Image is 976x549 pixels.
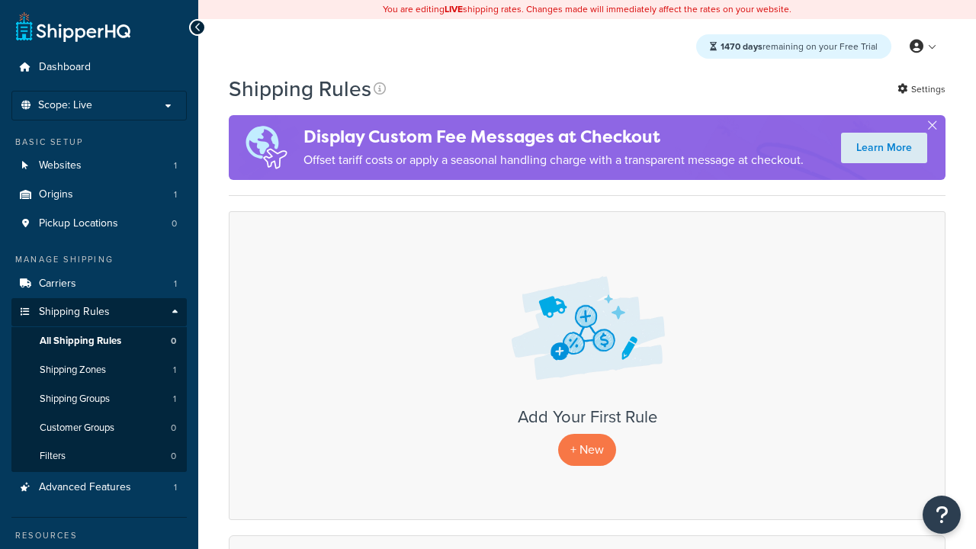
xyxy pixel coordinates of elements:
li: All Shipping Rules [11,327,187,355]
span: 0 [171,450,176,463]
li: Filters [11,442,187,470]
div: remaining on your Free Trial [696,34,891,59]
li: Shipping Rules [11,298,187,472]
b: LIVE [445,2,463,16]
span: 1 [174,481,177,494]
span: 1 [174,159,177,172]
a: Filters 0 [11,442,187,470]
span: Websites [39,159,82,172]
div: Resources [11,529,187,542]
span: Origins [39,188,73,201]
span: Carriers [39,278,76,291]
a: Shipping Groups 1 [11,385,187,413]
a: Origins 1 [11,181,187,209]
span: Customer Groups [40,422,114,435]
li: Shipping Zones [11,356,187,384]
h4: Display Custom Fee Messages at Checkout [303,124,804,149]
a: Shipping Rules [11,298,187,326]
a: ShipperHQ Home [16,11,130,42]
span: 1 [173,393,176,406]
a: Carriers 1 [11,270,187,298]
li: Origins [11,181,187,209]
li: Advanced Features [11,474,187,502]
span: 0 [171,422,176,435]
li: Carriers [11,270,187,298]
span: 0 [171,335,176,348]
span: Pickup Locations [39,217,118,230]
a: Advanced Features 1 [11,474,187,502]
a: Shipping Zones 1 [11,356,187,384]
strong: 1470 days [721,40,762,53]
p: Offset tariff costs or apply a seasonal handling charge with a transparent message at checkout. [303,149,804,171]
a: Learn More [841,133,927,163]
li: Customer Groups [11,414,187,442]
span: Shipping Groups [40,393,110,406]
span: 1 [174,278,177,291]
h1: Shipping Rules [229,74,371,104]
span: 1 [173,364,176,377]
a: Dashboard [11,53,187,82]
a: All Shipping Rules 0 [11,327,187,355]
a: Websites 1 [11,152,187,180]
span: Dashboard [39,61,91,74]
div: Basic Setup [11,136,187,149]
span: All Shipping Rules [40,335,121,348]
a: Settings [897,79,945,100]
span: 1 [174,188,177,201]
img: duties-banner-06bc72dcb5fe05cb3f9472aba00be2ae8eb53ab6f0d8bb03d382ba314ac3c341.png [229,115,303,180]
span: Advanced Features [39,481,131,494]
a: Customer Groups 0 [11,414,187,442]
span: Scope: Live [38,99,92,112]
li: Shipping Groups [11,385,187,413]
a: Pickup Locations 0 [11,210,187,238]
h3: Add Your First Rule [245,408,929,426]
button: Open Resource Center [923,496,961,534]
span: 0 [172,217,177,230]
span: Shipping Rules [39,306,110,319]
div: Manage Shipping [11,253,187,266]
li: Pickup Locations [11,210,187,238]
p: + New [558,434,616,465]
span: Filters [40,450,66,463]
span: Shipping Zones [40,364,106,377]
li: Websites [11,152,187,180]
